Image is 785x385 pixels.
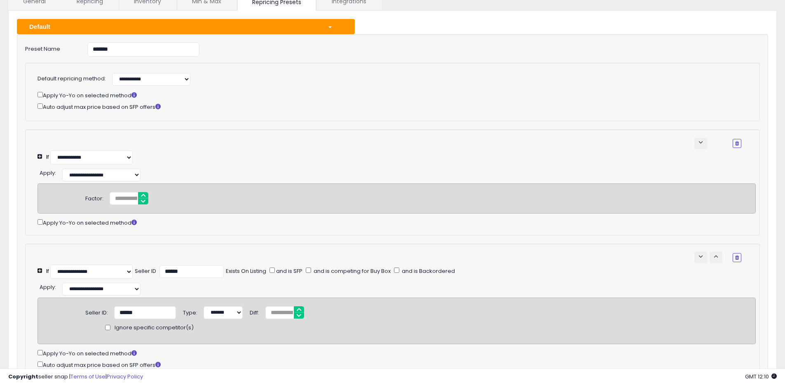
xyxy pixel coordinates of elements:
i: Remove Condition [735,255,739,260]
a: Terms of Use [70,373,105,380]
div: seller snap | | [8,373,143,381]
label: Default repricing method: [37,75,106,83]
div: : [40,167,56,177]
i: Remove Condition [735,141,739,146]
span: Ignore specific competitor(s) [115,324,194,332]
div: Auto adjust max price based on SFP offers [37,360,756,369]
button: keyboard_arrow_up [710,252,722,263]
div: Factor: [85,192,103,203]
button: keyboard_arrow_down [694,138,707,149]
button: Default [17,19,355,34]
div: Diff: [250,306,259,317]
span: 2025-09-16 12:10 GMT [745,373,777,380]
span: keyboard_arrow_down [697,139,705,146]
strong: Copyright [8,373,38,380]
span: and is SFP [275,267,302,275]
div: Apply Yo-Yo on selected method [37,90,741,100]
label: Preset Name [19,42,81,53]
div: Auto adjust max price based on SFP offers [37,102,741,111]
div: Apply Yo-Yo on selected method [37,348,756,358]
div: Seller ID [135,268,156,275]
span: Apply [40,169,55,177]
div: Exists On Listing [226,268,266,275]
div: Apply Yo-Yo on selected method [37,218,756,227]
span: keyboard_arrow_up [712,253,720,261]
div: Default [23,22,321,31]
div: Type: [183,306,197,317]
div: Seller ID: [85,306,108,317]
button: keyboard_arrow_down [694,252,707,263]
span: and is Backordered [401,267,455,275]
span: Apply [40,283,55,291]
span: and is competing for Buy Box [312,267,391,275]
span: keyboard_arrow_down [697,253,705,261]
div: : [40,281,56,291]
a: Privacy Policy [107,373,143,380]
